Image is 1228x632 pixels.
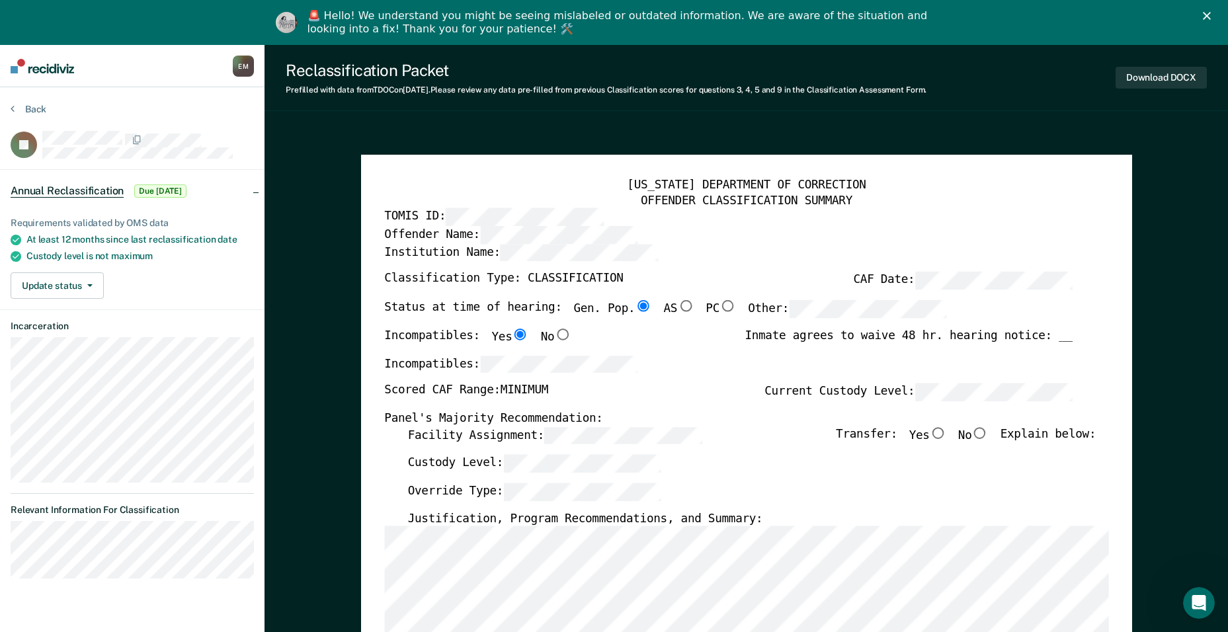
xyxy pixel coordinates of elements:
[218,234,237,245] span: date
[789,300,946,318] input: Other:
[706,300,736,318] label: PC
[745,329,1072,356] div: Inmate agrees to waive 48 hr. hearing notice: __
[929,427,946,439] input: Yes
[286,61,926,80] div: Reclassification Packet
[748,300,946,318] label: Other:
[384,412,1073,427] div: Panel's Majority Recommendation:
[958,427,989,445] label: No
[11,504,254,516] dt: Relevant Information For Classification
[11,184,124,198] span: Annual Reclassification
[384,329,571,356] div: Incompatibles:
[384,272,623,290] label: Classification Type: CLASSIFICATION
[554,329,571,340] input: No
[384,178,1108,194] div: [US_STATE] DEPARTMENT OF CORRECTION
[384,193,1108,208] div: OFFENDER CLASSIFICATION SUMMARY
[503,483,661,501] input: Override Type:
[384,226,637,244] label: Offender Name:
[11,59,74,73] img: Recidiviz
[501,244,658,262] input: Institution Name:
[915,272,1072,290] input: CAF Date:
[677,300,694,312] input: AS
[11,217,254,229] div: Requirements validated by OMS data
[286,85,926,95] div: Prefilled with data from TDOC on [DATE] . Please review any data pre-filled from previous Classif...
[233,56,254,77] div: E M
[512,329,529,340] input: Yes
[276,12,297,33] img: Profile image for Kim
[480,226,637,244] input: Offender Name:
[764,383,1073,401] label: Current Custody Level:
[480,355,637,373] input: Incompatibles:
[11,272,104,299] button: Update status
[407,511,762,526] label: Justification, Program Recommendations, and Summary:
[384,383,548,401] label: Scored CAF Range: MINIMUM
[384,300,946,329] div: Status at time of hearing:
[853,272,1072,290] label: CAF Date:
[384,244,658,262] label: Institution Name:
[1203,12,1216,20] div: Close
[11,321,254,332] dt: Incarceration
[384,208,603,226] label: TOMIS ID:
[307,9,932,36] div: 🚨 Hello! We understand you might be seeing mislabeled or outdated information. We are aware of th...
[540,329,571,345] label: No
[491,329,528,345] label: Yes
[836,427,1096,455] div: Transfer: Explain below:
[407,483,661,501] label: Override Type:
[915,383,1072,401] input: Current Custody Level:
[407,427,702,445] label: Facility Assignment:
[111,251,153,261] span: maximum
[233,56,254,77] button: EM
[26,234,254,245] div: At least 12 months since last reclassification
[11,103,46,115] button: Back
[573,300,651,318] label: Gen. Pop.
[1116,67,1207,89] button: Download DOCX
[544,427,702,445] input: Facility Assignment:
[26,251,254,262] div: Custody level is not
[971,427,989,439] input: No
[384,355,637,373] label: Incompatibles:
[134,184,186,198] span: Due [DATE]
[635,300,652,312] input: Gen. Pop.
[663,300,694,318] label: AS
[909,427,946,445] label: Yes
[503,455,661,473] input: Custody Level:
[719,300,737,312] input: PC
[407,455,661,473] label: Custody Level:
[446,208,603,226] input: TOMIS ID:
[1183,587,1215,619] iframe: Intercom live chat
